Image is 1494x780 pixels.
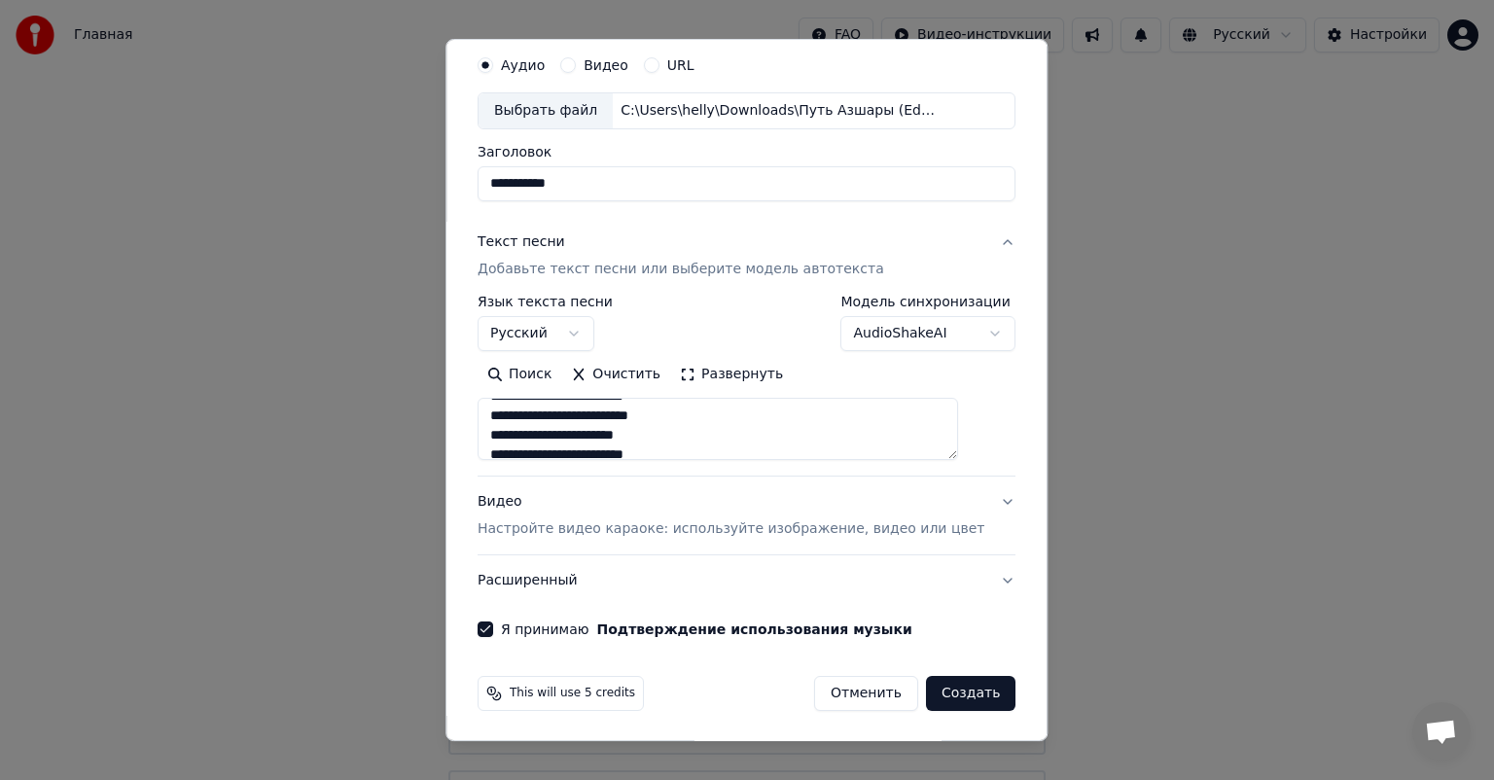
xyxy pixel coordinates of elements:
[478,359,561,390] button: Поиск
[926,676,1015,711] button: Создать
[478,232,565,252] div: Текст песни
[501,58,545,72] label: Аудио
[670,359,793,390] button: Развернуть
[478,519,984,539] p: Настройте видео караоке: используйте изображение, видео или цвет
[478,260,884,279] p: Добавьте текст песни или выберите модель автотекста
[478,295,1015,476] div: Текст песниДобавьте текст песни или выберите модель автотекста
[478,217,1015,295] button: Текст песниДобавьте текст песни или выберите модель автотекста
[501,622,912,636] label: Я принимаю
[478,295,613,308] label: Язык текста песни
[478,492,984,539] div: Видео
[597,622,912,636] button: Я принимаю
[841,295,1016,308] label: Модель синхронизации
[584,58,628,72] label: Видео
[510,686,635,701] span: This will use 5 credits
[479,93,613,128] div: Выбрать файл
[478,555,1015,606] button: Расширенный
[478,477,1015,554] button: ВидеоНастройте видео караоке: используйте изображение, видео или цвет
[814,676,918,711] button: Отменить
[667,58,694,72] label: URL
[613,101,943,121] div: C:\Users\helly\Downloads\Путь Азшары (Edit).mp3
[562,359,671,390] button: Очистить
[478,145,1015,159] label: Заголовок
